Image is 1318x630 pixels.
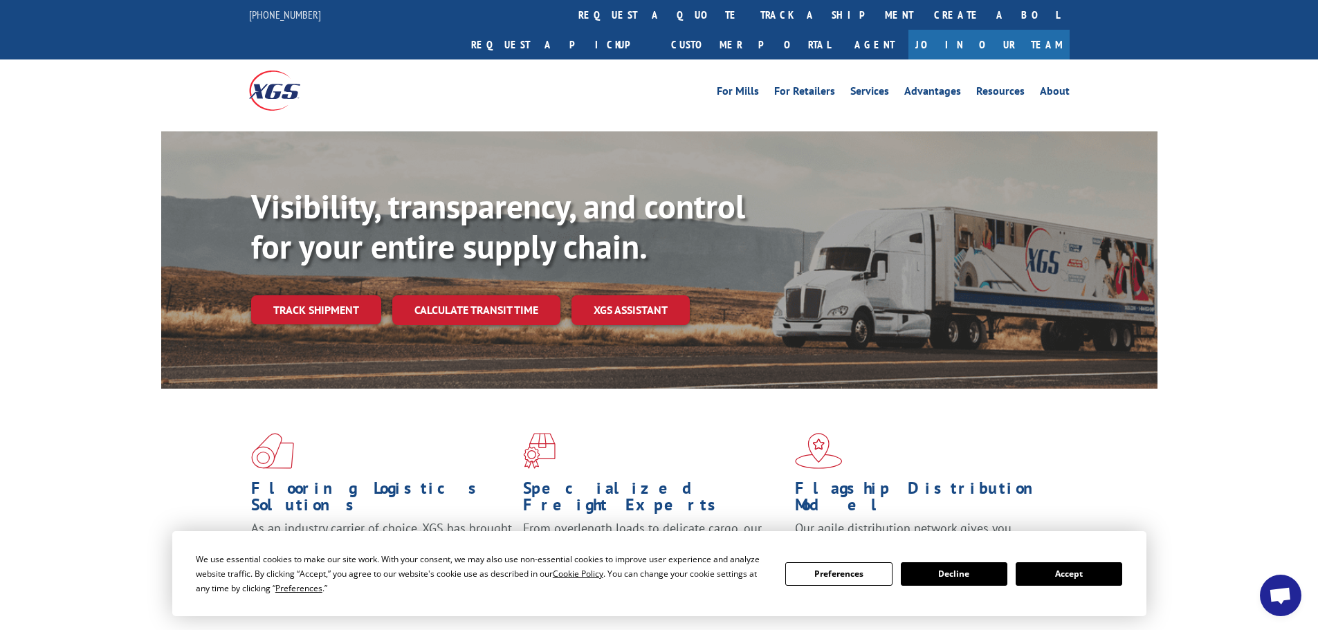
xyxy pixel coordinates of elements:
[908,30,1070,59] a: Join Our Team
[841,30,908,59] a: Agent
[901,562,1007,586] button: Decline
[251,295,381,324] a: Track shipment
[251,480,513,520] h1: Flooring Logistics Solutions
[571,295,690,325] a: XGS ASSISTANT
[1040,86,1070,101] a: About
[523,520,785,582] p: From overlength loads to delicate cargo, our experienced staff knows the best way to move your fr...
[904,86,961,101] a: Advantages
[251,433,294,469] img: xgs-icon-total-supply-chain-intelligence-red
[661,30,841,59] a: Customer Portal
[774,86,835,101] a: For Retailers
[850,86,889,101] a: Services
[795,433,843,469] img: xgs-icon-flagship-distribution-model-red
[461,30,661,59] a: Request a pickup
[795,520,1050,553] span: Our agile distribution network gives you nationwide inventory management on demand.
[523,433,556,469] img: xgs-icon-focused-on-flooring-red
[717,86,759,101] a: For Mills
[196,552,769,595] div: We use essential cookies to make our site work. With your consent, we may also use non-essential ...
[251,185,745,268] b: Visibility, transparency, and control for your entire supply chain.
[1260,575,1301,616] div: Open chat
[172,531,1146,616] div: Cookie Consent Prompt
[249,8,321,21] a: [PHONE_NUMBER]
[795,480,1056,520] h1: Flagship Distribution Model
[976,86,1025,101] a: Resources
[785,562,892,586] button: Preferences
[1016,562,1122,586] button: Accept
[251,520,512,569] span: As an industry carrier of choice, XGS has brought innovation and dedication to flooring logistics...
[392,295,560,325] a: Calculate transit time
[523,480,785,520] h1: Specialized Freight Experts
[275,582,322,594] span: Preferences
[553,568,603,580] span: Cookie Policy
